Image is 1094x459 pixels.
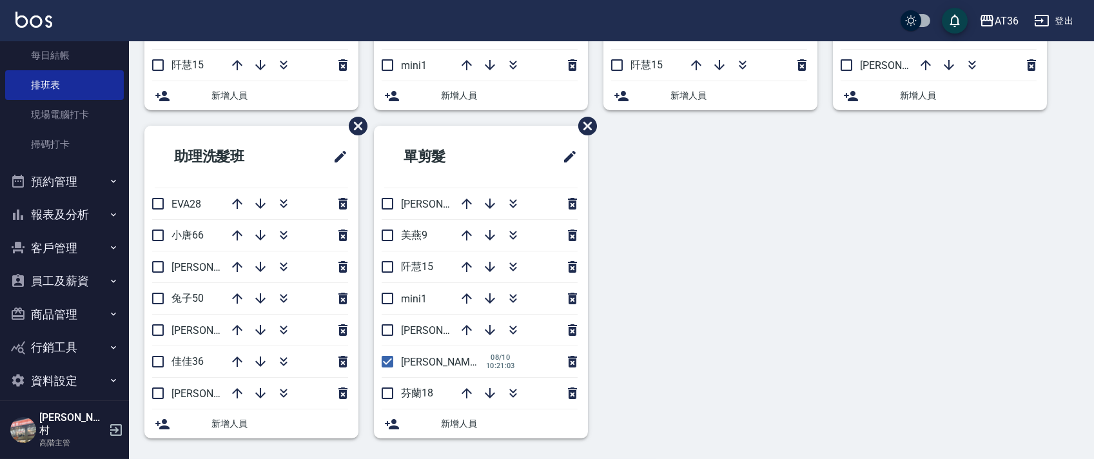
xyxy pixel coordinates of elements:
h5: [PERSON_NAME]村 [39,411,105,437]
button: 商品管理 [5,298,124,331]
span: 小唐66 [171,229,204,241]
span: 新增人員 [211,417,348,431]
span: 新增人員 [900,89,1037,103]
button: 員工及薪資 [5,264,124,298]
button: save [942,8,968,34]
button: 預約管理 [5,165,124,199]
button: 客戶管理 [5,231,124,265]
span: 兔子50 [171,292,204,304]
div: 新增人員 [144,409,358,438]
span: [PERSON_NAME]11 [860,59,949,72]
div: 新增人員 [374,409,588,438]
a: 掃碼打卡 [5,130,124,159]
a: 每日結帳 [5,41,124,70]
button: 資料設定 [5,364,124,398]
h2: 助理洗髮班 [155,133,294,180]
img: Person [10,417,36,443]
span: mini1 [401,59,427,72]
span: [PERSON_NAME]11 [401,198,490,210]
span: 10:21:03 [486,362,515,370]
span: 新增人員 [441,417,578,431]
span: 新增人員 [670,89,807,103]
span: 刪除班表 [569,107,599,145]
div: 新增人員 [374,81,588,110]
span: EVA28 [171,198,201,210]
div: AT36 [995,13,1019,29]
div: 新增人員 [833,81,1047,110]
span: 佳佳36 [171,355,204,367]
span: 新增人員 [441,89,578,103]
span: [PERSON_NAME]58 [171,261,260,273]
span: 阡慧15 [401,260,433,273]
span: 修改班表的標題 [554,141,578,172]
button: AT36 [974,8,1024,34]
div: 新增人員 [603,81,817,110]
button: 報表及分析 [5,198,124,231]
div: 新增人員 [144,81,358,110]
img: Logo [15,12,52,28]
button: 行銷工具 [5,331,124,364]
span: 美燕9 [401,229,427,241]
span: 修改班表的標題 [325,141,348,172]
a: 排班表 [5,70,124,100]
span: 新增人員 [211,89,348,103]
button: 登出 [1029,9,1079,33]
a: 現場電腦打卡 [5,100,124,130]
span: 刪除班表 [339,107,369,145]
span: [PERSON_NAME]6 [401,356,484,368]
span: 阡慧15 [171,59,204,71]
p: 高階主管 [39,437,105,449]
span: [PERSON_NAME]55 [171,387,260,400]
span: [PERSON_NAME]59 [171,324,260,337]
span: [PERSON_NAME]16 [401,324,490,337]
h2: 單剪髮 [384,133,510,180]
span: 芬蘭18 [401,387,433,399]
span: mini1 [401,293,427,305]
span: 08/10 [486,353,515,362]
span: 阡慧15 [630,59,663,71]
